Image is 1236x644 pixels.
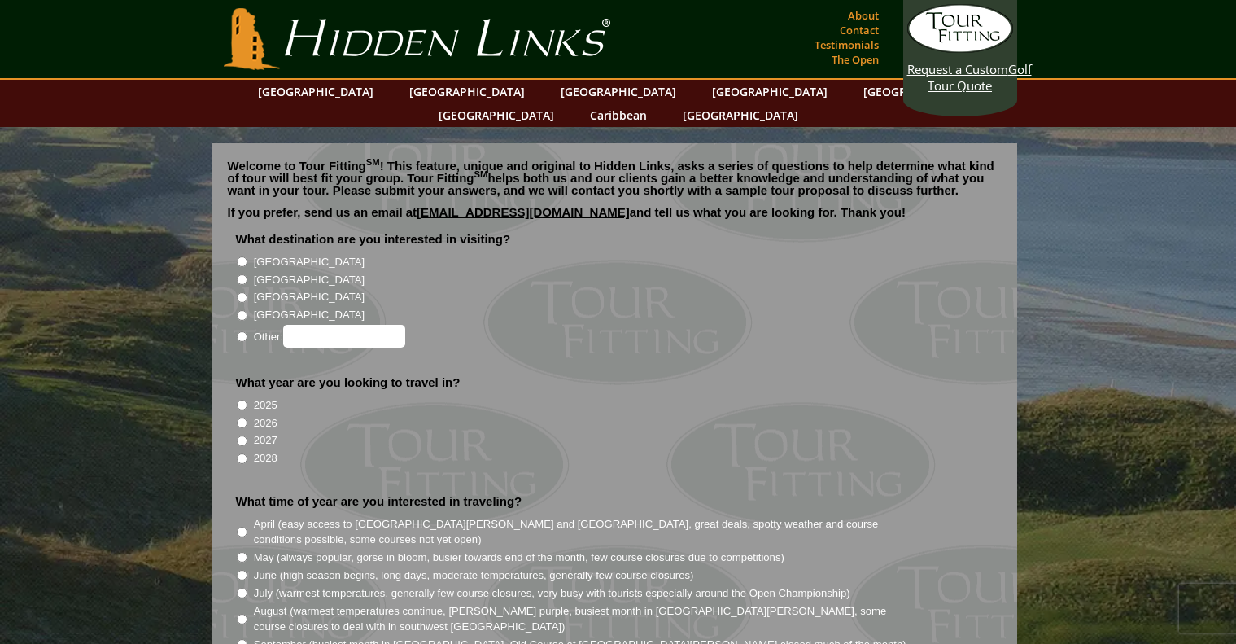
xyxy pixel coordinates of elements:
sup: SM [474,169,488,179]
p: Welcome to Tour Fitting ! This feature, unique and original to Hidden Links, asks a series of que... [228,160,1001,196]
label: 2026 [254,415,277,432]
a: [GEOGRAPHIC_DATA] [250,80,382,103]
label: [GEOGRAPHIC_DATA] [254,272,365,288]
label: What year are you looking to travel in? [236,375,461,391]
label: Other: [254,325,405,348]
label: 2028 [254,450,277,467]
label: What time of year are you interested in traveling? [236,493,522,510]
a: [GEOGRAPHIC_DATA] [855,80,987,103]
span: Request a Custom [907,61,1008,77]
a: The Open [828,48,883,71]
label: May (always popular, gorse in bloom, busier towards end of the month, few course closures due to ... [254,550,784,566]
a: [GEOGRAPHIC_DATA] [704,80,836,103]
label: 2025 [254,397,277,414]
a: [EMAIL_ADDRESS][DOMAIN_NAME] [417,205,630,219]
label: What destination are you interested in visiting? [236,231,511,248]
label: August (warmest temperatures continue, [PERSON_NAME] purple, busiest month in [GEOGRAPHIC_DATA][P... [254,603,908,635]
label: July (warmest temperatures, generally few course closures, very busy with tourists especially aro... [254,585,850,602]
a: About [844,4,883,27]
input: Other: [283,325,405,348]
sup: SM [366,157,380,167]
label: June (high season begins, long days, moderate temperatures, generally few course closures) [254,567,694,584]
a: [GEOGRAPHIC_DATA] [552,80,684,103]
label: April (easy access to [GEOGRAPHIC_DATA][PERSON_NAME] and [GEOGRAPHIC_DATA], great deals, spotty w... [254,516,908,548]
p: If you prefer, send us an email at and tell us what you are looking for. Thank you! [228,206,1001,230]
label: [GEOGRAPHIC_DATA] [254,289,365,305]
label: 2027 [254,432,277,449]
a: [GEOGRAPHIC_DATA] [675,103,806,127]
a: Testimonials [810,33,883,56]
a: Caribbean [582,103,655,127]
label: [GEOGRAPHIC_DATA] [254,307,365,323]
a: Request a CustomGolf Tour Quote [907,4,1013,94]
a: [GEOGRAPHIC_DATA] [430,103,562,127]
label: [GEOGRAPHIC_DATA] [254,254,365,270]
a: [GEOGRAPHIC_DATA] [401,80,533,103]
a: Contact [836,19,883,42]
